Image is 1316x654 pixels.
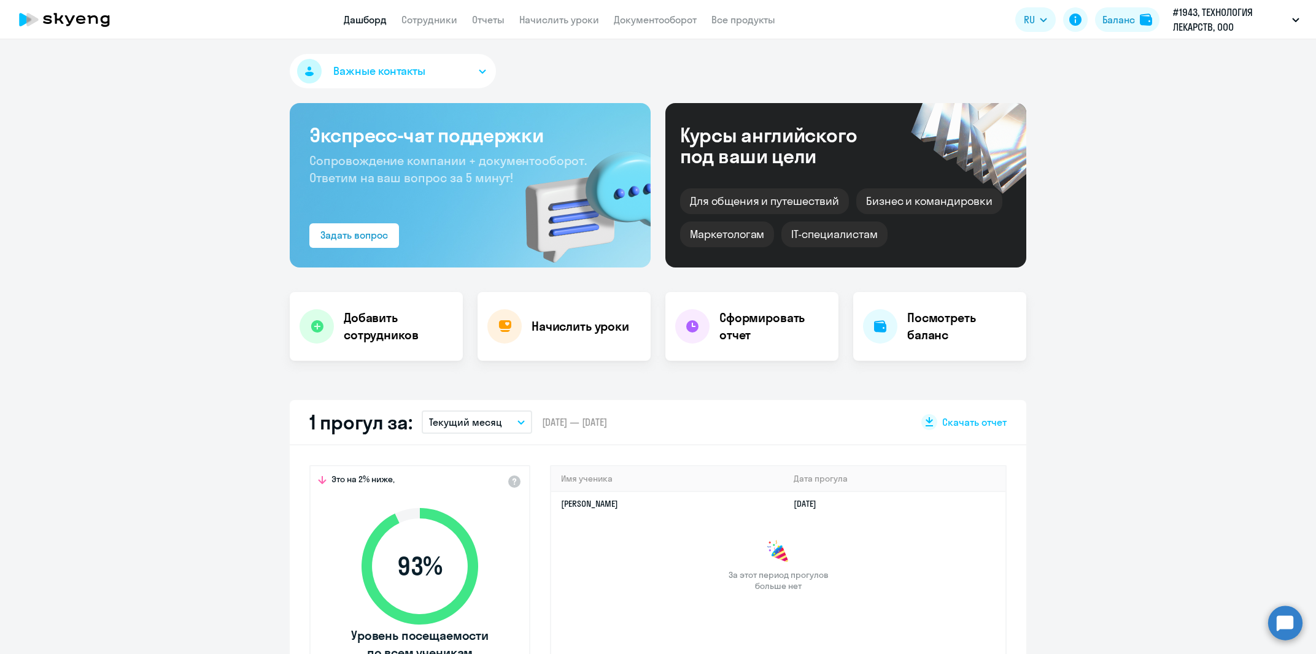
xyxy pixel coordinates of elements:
[784,466,1005,491] th: Дата прогула
[519,13,599,26] a: Начислить уроки
[472,13,505,26] a: Отчеты
[907,309,1016,344] h4: Посмотреть баланс
[680,188,849,214] div: Для общения и путешествий
[551,466,784,491] th: Имя ученика
[344,13,387,26] a: Дашборд
[532,318,629,335] h4: Начислить уроки
[309,153,587,185] span: Сопровождение компании + документооборот. Ответим на ваш вопрос за 5 минут!
[719,309,829,344] h4: Сформировать отчет
[1173,5,1287,34] p: #1943, ТЕХНОЛОГИЯ ЛЕКАРСТВ, ООО
[1167,5,1306,34] button: #1943, ТЕХНОЛОГИЯ ЛЕКАРСТВ, ООО
[309,223,399,248] button: Задать вопрос
[422,410,532,434] button: Текущий месяц
[856,188,1002,214] div: Бизнес и командировки
[614,13,697,26] a: Документооборот
[680,221,774,247] div: Маркетологам
[508,129,651,267] img: bg-img
[290,54,496,88] button: Важные контакты
[309,410,412,434] h2: 1 прогул за:
[711,13,775,26] a: Все продукты
[1095,7,1159,32] button: Балансbalance
[333,63,425,79] span: Важные контакты
[680,125,890,166] div: Курсы английского под ваши цели
[309,123,631,147] h3: Экспресс-чат поддержки
[429,415,502,429] p: Текущий месяц
[766,540,791,564] img: congrats
[1140,13,1152,26] img: balance
[344,309,453,344] h4: Добавить сотрудников
[349,552,490,581] span: 93 %
[401,13,457,26] a: Сотрудники
[331,474,395,488] span: Это на 2% ниже,
[1015,7,1056,32] button: RU
[727,569,830,591] span: За этот период прогулов больше нет
[942,415,1007,429] span: Скачать отчет
[781,221,887,247] div: IT-специалистам
[1102,12,1135,27] div: Баланс
[794,498,826,509] a: [DATE]
[1024,12,1035,27] span: RU
[542,415,607,429] span: [DATE] — [DATE]
[320,228,388,242] div: Задать вопрос
[561,498,618,509] a: [PERSON_NAME]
